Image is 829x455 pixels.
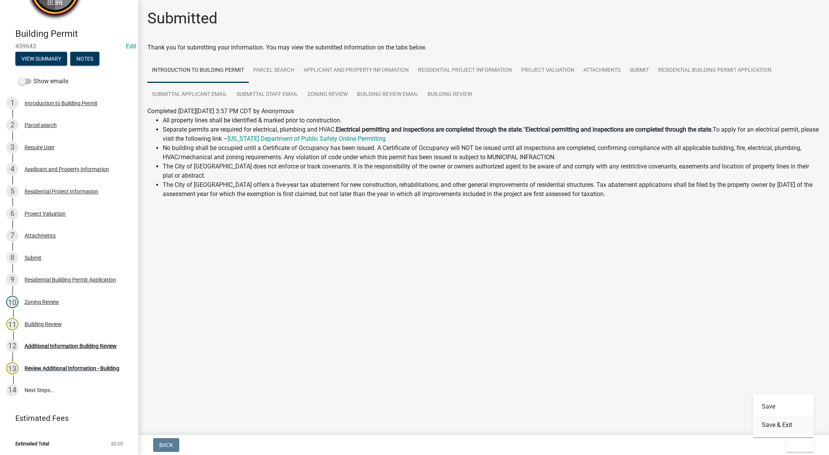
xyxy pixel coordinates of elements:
[336,126,523,133] strong: Electrical permitting and inspections are completed through the state.
[18,77,68,86] label: Show emails
[25,167,109,172] div: Applicant and Property Information
[6,296,18,308] div: 10
[25,277,116,282] div: Residential Building Permit Application
[163,125,820,143] li: Separate permits are required for electrical, plumbing and HVAC. “ To apply for an electrical per...
[6,318,18,330] div: 11
[163,162,820,180] li: The City of [GEOGRAPHIC_DATA] does not enforce or track covenants. It is the responsibility of th...
[147,43,820,52] div: Thank you for submitting your information. You may view the submitted information on the tabs below.
[6,384,18,396] div: 14
[25,122,57,128] div: Parcel search
[25,321,62,327] div: Building Review
[423,82,477,107] a: Building Review
[147,9,218,28] h1: Submitted
[753,416,814,434] button: Save & Exit
[6,141,18,153] div: 3
[126,43,136,50] a: Edit
[25,211,66,216] div: Project Valuation
[15,52,67,66] button: View Summary
[303,82,352,107] a: Zoning Review
[111,441,123,446] span: $0.00
[25,101,97,106] div: Introduction to Building Permit
[413,58,517,83] a: Residential Project Information
[6,163,18,175] div: 4
[25,189,98,194] div: Residential Project Information
[579,58,625,83] a: Attachments
[147,58,249,83] a: Introduction to Building Permit
[517,58,579,83] a: Project Valuation
[6,208,18,220] div: 6
[299,58,413,83] a: Applicant and Property Information
[15,43,123,50] span: 459643
[525,126,713,133] strong: Electrical permitting and inspections are completed through the state.
[147,82,232,107] a: Submittal Applicant Email
[163,116,820,125] li: All property lines shall be identified & marked prior to construction.
[6,252,18,264] div: 8
[786,438,814,452] button: Exit
[15,28,132,40] h4: Building Permit
[352,82,423,107] a: Building Review Email
[6,340,18,352] div: 12
[163,180,820,199] li: The City of [GEOGRAPHIC_DATA] offers a five-year tax abatement for new construction, rehabilitati...
[6,362,18,374] div: 13
[25,299,59,305] div: Zoning Review
[25,145,54,150] div: Require User
[249,58,299,83] a: Parcel search
[25,255,41,260] div: Submit
[753,397,814,416] button: Save
[15,56,67,62] wm-modal-confirm: Summary
[228,135,386,142] a: [US_STATE] Department of Public Safety Online Permitting
[6,185,18,198] div: 5
[6,119,18,131] div: 2
[147,107,294,115] span: Completed [DATE][DATE] 3:57 PM CDT by Anonymous
[25,233,56,238] div: Attachments
[153,438,179,452] button: Back
[6,410,126,426] a: Estimated Fees
[25,366,119,371] div: Review Additional Information - Building
[6,229,18,242] div: 7
[70,56,99,62] wm-modal-confirm: Notes
[6,274,18,286] div: 9
[753,394,814,437] div: Exit
[15,441,49,446] span: Estimated Total
[6,97,18,109] div: 1
[25,343,117,349] div: Additional Information Building Review
[232,82,303,107] a: Submittal Staff Email
[70,52,99,66] button: Notes
[625,58,654,83] a: Submit
[654,58,776,83] a: Residential Building Permit Application
[126,43,136,50] wm-modal-confirm: Edit Application Number
[163,143,820,162] li: No building shall be occupied until a Certificate of Occupancy has been issued. A Certificate of ...
[159,442,173,448] span: Back
[792,442,803,448] span: Exit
